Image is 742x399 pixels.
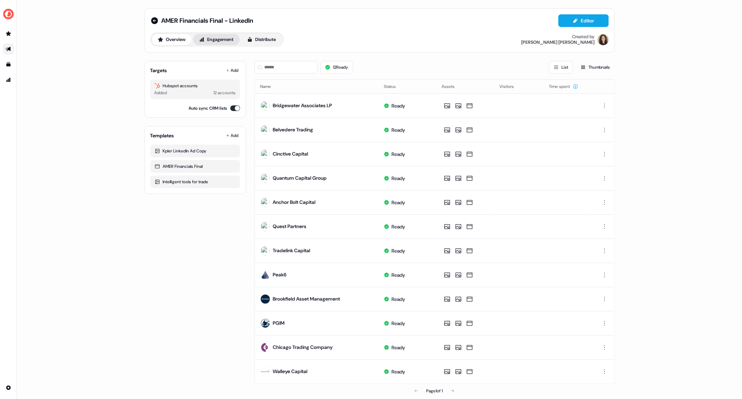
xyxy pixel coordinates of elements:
[522,40,595,45] div: [PERSON_NAME] [PERSON_NAME]
[392,199,405,206] div: Ready
[155,82,236,89] div: Hubspot accounts
[273,223,307,229] a: Quest Partners
[392,344,405,351] div: Ready
[3,28,14,39] a: Go to prospects
[225,66,240,75] button: Add
[273,199,316,205] a: Anchor Bolt Capital
[214,89,236,96] div: 12 accounts
[384,80,404,93] button: Status
[549,80,578,93] button: Time spent
[436,80,494,94] th: Assets
[3,74,14,85] a: Go to attribution
[3,43,14,55] a: Go to outbound experience
[392,320,405,327] div: Ready
[193,34,240,45] button: Engagement
[273,271,287,278] a: Peak6
[392,175,405,182] div: Ready
[150,67,167,74] div: Targets
[572,34,595,40] div: Created by
[392,296,405,303] div: Ready
[499,80,522,93] button: Visitors
[273,175,327,181] a: Quantum Capital Group
[558,14,609,27] button: Editor
[225,131,240,140] button: Add
[273,102,332,109] a: Bridgewater Associates LP
[558,18,609,25] a: Editor
[392,151,405,158] div: Ready
[273,151,308,157] a: Cinctive Capital
[155,163,236,170] div: AMER Financials Final
[392,368,405,375] div: Ready
[241,34,282,45] button: Distribute
[273,126,313,133] a: Belvedere Trading
[576,61,615,74] button: Thumbnails
[273,247,311,254] a: Tradelink Capital
[320,61,353,74] button: 12Ready
[392,223,405,230] div: Ready
[152,34,192,45] button: Overview
[260,80,280,93] button: Name
[392,126,405,133] div: Ready
[273,368,308,374] a: Walleye Capital
[392,247,405,254] div: Ready
[155,147,236,154] div: Kpler LinkedIn Ad Copy
[273,320,285,326] a: PGIM
[426,387,443,394] div: Page 1 of 1
[549,61,573,74] button: List
[392,271,405,278] div: Ready
[155,89,167,96] div: Added
[189,105,227,112] label: Auto sync CRM lists
[273,344,333,350] a: Chicago Trading Company
[3,59,14,70] a: Go to templates
[273,296,340,302] a: Brookfield Asset Management
[162,16,253,25] span: AMER Financials Final - LinkedIn
[3,382,14,393] a: Go to integrations
[392,102,405,109] div: Ready
[150,132,174,139] div: Templates
[598,34,609,45] img: Alexandra
[155,178,236,185] div: Intelligent tools for trade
